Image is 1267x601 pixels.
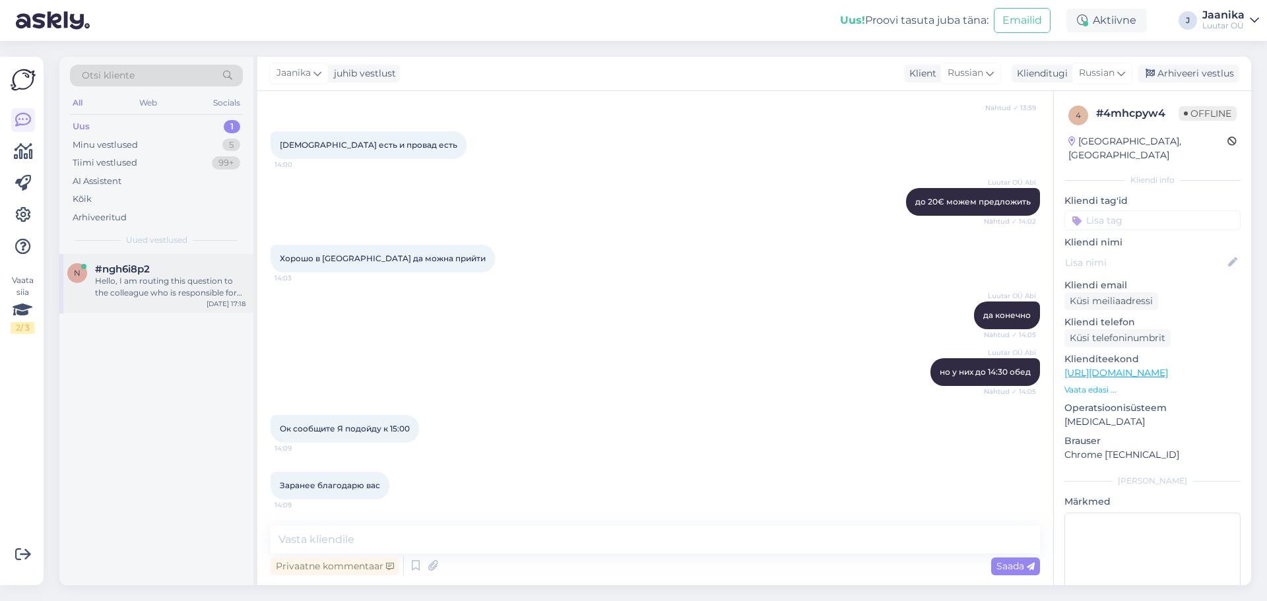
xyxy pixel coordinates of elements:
div: juhib vestlust [329,67,396,80]
div: Web [137,94,160,111]
span: но у них до 14:30 обед [940,367,1031,377]
span: Uued vestlused [126,234,187,246]
button: Emailid [994,8,1051,33]
span: 14:09 [275,443,324,453]
div: Tiimi vestlused [73,156,137,170]
div: 2 / 3 [11,322,34,334]
div: [DATE] 17:18 [207,299,245,309]
div: Klienditugi [1012,67,1068,80]
p: [MEDICAL_DATA] [1064,415,1241,429]
span: n [74,268,81,278]
span: Luutar OÜ Abi [987,177,1036,187]
div: Arhiveeritud [73,211,127,224]
div: Uus [73,120,90,133]
a: [URL][DOMAIN_NAME] [1064,367,1168,379]
b: Uus! [840,14,865,26]
div: Jaanika [1202,10,1245,20]
span: Luutar OÜ Abi [987,291,1036,301]
p: Kliendi email [1064,278,1241,292]
div: Privaatne kommentaar [271,557,399,575]
span: Otsi kliente [82,69,135,82]
div: Socials [211,94,243,111]
span: Russian [1079,66,1115,80]
span: [DEMOGRAPHIC_DATA] есть и провад есть [280,140,457,150]
p: Brauser [1064,434,1241,448]
span: Nähtud ✓ 14:05 [984,330,1036,340]
span: 14:00 [275,160,324,170]
span: #ngh6i8p2 [95,263,150,275]
span: до 20€ можем предложить [915,197,1031,206]
span: 14:09 [275,500,324,510]
span: Jaanika [276,66,311,80]
div: AI Assistent [73,175,121,188]
span: Luutar OÜ Abi [987,348,1036,358]
div: [PERSON_NAME] [1064,475,1241,487]
span: Заранее благодарю вас [280,480,380,490]
div: Aktiivne [1066,9,1147,32]
div: # 4mhcpyw4 [1096,106,1179,121]
p: Chrome [TECHNICAL_ID] [1064,448,1241,462]
div: Proovi tasuta juba täna: [840,13,989,28]
div: Arhiveeri vestlus [1138,65,1239,82]
div: All [70,94,85,111]
div: Küsi meiliaadressi [1064,292,1158,310]
span: Nähtud ✓ 13:59 [985,103,1036,113]
div: Kliendi info [1064,174,1241,186]
span: Saada [996,560,1035,572]
div: J [1179,11,1197,30]
div: Minu vestlused [73,139,138,152]
span: Russian [948,66,983,80]
span: 4 [1076,110,1081,120]
input: Lisa nimi [1065,255,1225,270]
div: [GEOGRAPHIC_DATA], [GEOGRAPHIC_DATA] [1068,135,1227,162]
span: Nähtud ✓ 14:05 [984,387,1036,396]
p: Kliendi telefon [1064,315,1241,329]
p: Klienditeekond [1064,352,1241,366]
div: 5 [222,139,240,152]
div: Hello, I am routing this question to the colleague who is responsible for this topic. The reply m... [95,275,245,299]
span: Ок сообщите Я подойду к 15:00 [280,424,410,433]
p: Kliendi tag'id [1064,194,1241,208]
span: 14:03 [275,273,324,283]
div: Küsi telefoninumbrit [1064,329,1171,347]
img: Askly Logo [11,67,36,92]
input: Lisa tag [1064,210,1241,230]
div: 99+ [212,156,240,170]
div: Kõik [73,193,92,206]
span: Offline [1179,106,1237,121]
span: да конечно [983,310,1031,320]
span: Хорошо в [GEOGRAPHIC_DATA] да можна прийти [280,253,486,263]
p: Märkmed [1064,495,1241,509]
a: JaanikaLuutar OÜ [1202,10,1259,31]
div: Klient [904,67,936,80]
div: 1 [224,120,240,133]
p: Kliendi nimi [1064,236,1241,249]
span: Nähtud ✓ 14:02 [984,216,1036,226]
div: Vaata siia [11,274,34,334]
div: Luutar OÜ [1202,20,1245,31]
p: Vaata edasi ... [1064,384,1241,396]
p: Operatsioonisüsteem [1064,401,1241,415]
